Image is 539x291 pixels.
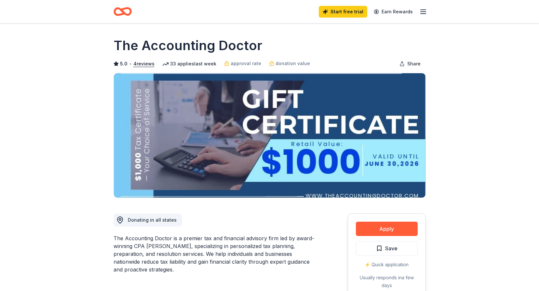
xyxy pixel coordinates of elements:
[276,60,310,67] span: donation value
[394,57,426,70] button: Share
[129,61,131,66] span: •
[269,60,310,67] a: donation value
[224,60,261,67] a: approval rate
[120,60,128,68] span: 5.0
[162,60,216,68] div: 33 applies last week
[356,274,418,289] div: Usually responds in a few days
[114,73,425,198] img: Image for The Accounting Doctor
[114,36,262,55] h1: The Accounting Doctor
[356,261,418,269] div: ⚡️ Quick application
[319,6,367,18] a: Start free trial
[356,222,418,236] button: Apply
[114,4,132,19] a: Home
[407,60,421,68] span: Share
[370,6,417,18] a: Earn Rewards
[231,60,261,67] span: approval rate
[114,234,317,273] div: The Accounting Doctor is a premier tax and financial advisory firm led by award-winning CPA [PERS...
[133,60,155,68] button: 4reviews
[356,241,418,256] button: Save
[385,244,398,253] span: Save
[128,217,177,223] span: Donating in all states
